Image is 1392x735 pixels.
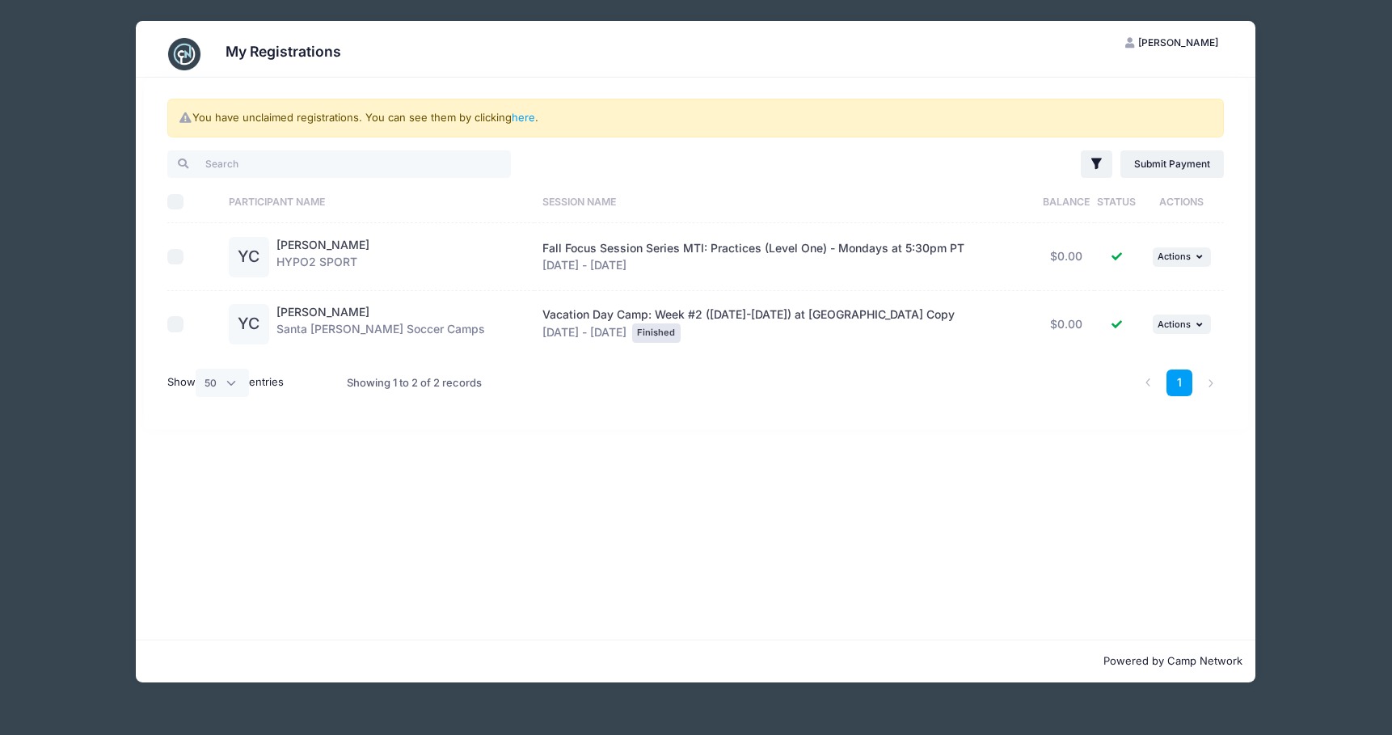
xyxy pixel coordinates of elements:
div: [DATE] - [DATE] [542,240,1031,274]
th: Session Name: activate to sort column ascending [534,180,1039,223]
div: [DATE] - [DATE] [542,306,1031,343]
button: Actions [1153,315,1211,334]
td: $0.00 [1039,291,1095,358]
span: Actions [1158,319,1191,330]
label: Show entries [167,369,284,396]
div: HYPO2 SPORT [276,237,369,277]
th: Status: activate to sort column ascending [1095,180,1139,223]
p: Powered by Camp Network [150,653,1243,670]
td: $0.00 [1039,223,1095,291]
img: CampNetwork [168,38,200,70]
th: Participant Name: activate to sort column ascending [221,180,535,223]
a: [PERSON_NAME] [276,305,369,319]
th: Select All [167,180,220,223]
div: Santa [PERSON_NAME] Soccer Camps [276,304,485,344]
div: YC [229,237,269,277]
a: here [512,111,535,124]
select: Showentries [196,369,249,396]
a: [PERSON_NAME] [276,238,369,251]
input: Search [167,150,511,178]
span: [PERSON_NAME] [1138,36,1218,49]
div: Showing 1 to 2 of 2 records [347,365,482,402]
button: Actions [1153,247,1211,267]
a: YC [229,318,269,332]
span: Actions [1158,251,1191,262]
th: Actions: activate to sort column ascending [1139,180,1225,223]
div: Finished [632,323,681,343]
a: Submit Payment [1120,150,1225,178]
a: YC [229,251,269,264]
th: Balance: activate to sort column ascending [1039,180,1095,223]
h3: My Registrations [226,43,341,60]
a: 1 [1166,370,1193,396]
span: Fall Focus Session Series MTI: Practices (Level One) - Mondays at 5:30pm PT [542,241,964,255]
button: [PERSON_NAME] [1111,29,1232,57]
span: Vacation Day Camp: Week #2 ([DATE]-[DATE]) at [GEOGRAPHIC_DATA] Copy [542,307,955,321]
div: You have unclaimed registrations. You can see them by clicking . [167,99,1224,137]
div: YC [229,304,269,344]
